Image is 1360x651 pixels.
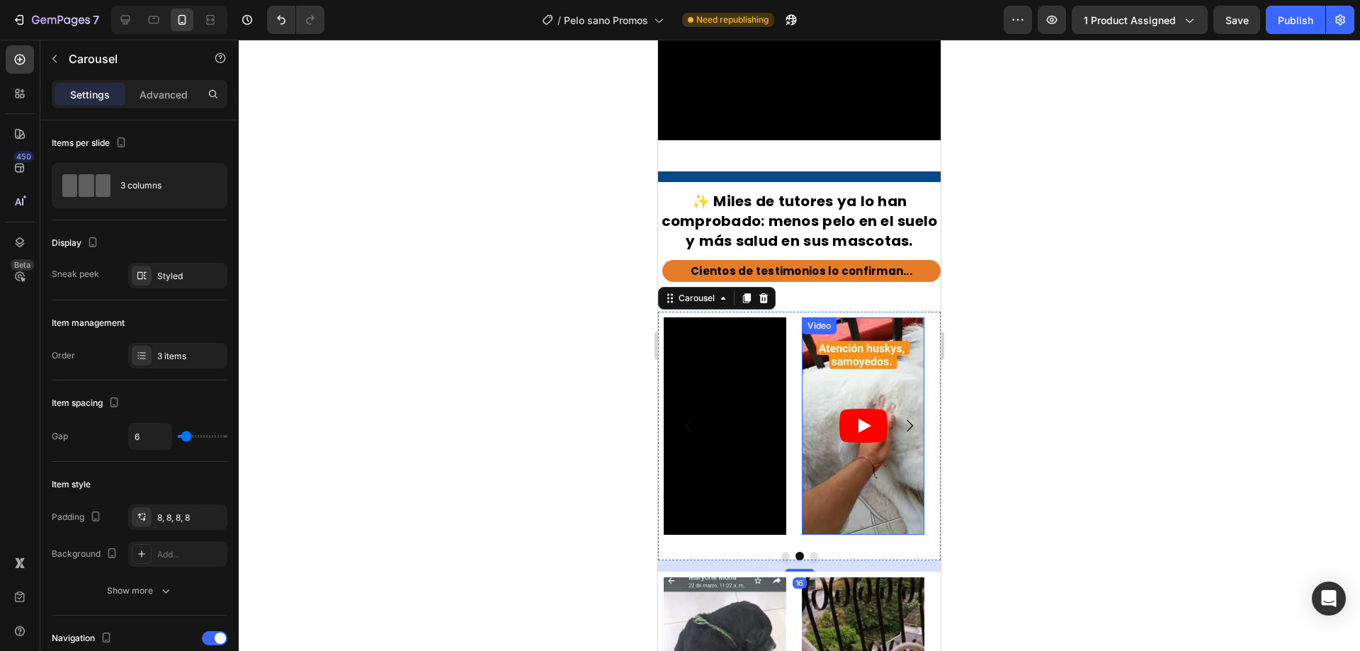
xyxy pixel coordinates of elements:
button: Dot [137,512,146,521]
div: Undo/Redo [267,6,324,34]
div: Item spacing [52,394,123,413]
img: logo_orange.svg [23,23,34,34]
div: 450 [13,151,34,162]
div: Order [52,349,75,362]
span: Need republishing [696,13,769,26]
button: Dot [123,512,132,521]
p: 7 [93,11,99,28]
p: Settings [70,87,110,102]
div: Dominio: [DOMAIN_NAME] [37,37,159,48]
img: tab_domain_overview_orange.svg [59,82,70,94]
button: Save [1213,6,1260,34]
div: 3 items [157,350,224,363]
div: Item style [52,478,91,491]
div: Items per slide [52,134,130,153]
div: Navigation [52,629,115,648]
div: Gap [52,430,68,443]
iframe: Video [6,278,128,496]
input: Auto [129,424,171,449]
span: / [557,13,561,28]
div: 3 columns [120,169,207,202]
div: Display [52,234,101,253]
div: Beta [11,259,34,271]
img: website_grey.svg [23,37,34,48]
div: Styled [157,270,224,283]
div: 8, 8, 8, 8 [157,511,224,524]
button: Carousel Next Arrow [232,366,271,406]
img: tab_keywords_by_traffic_grey.svg [151,82,162,94]
button: Play [181,369,229,403]
button: 7 [6,6,106,34]
div: v 4.0.25 [40,23,69,34]
div: Video [147,280,176,293]
div: Sneak peek [52,268,99,281]
button: Show more [52,578,227,604]
iframe: Design area [658,40,941,651]
button: Dot [152,512,160,521]
div: Add... [157,548,224,561]
div: Show more [107,584,173,598]
button: 1 product assigned [1072,6,1208,34]
span: Pelo sano Promos [564,13,648,28]
p: Advanced [140,87,188,102]
div: Item management [52,317,125,329]
div: Publish [1278,13,1313,28]
button: Publish [1266,6,1325,34]
div: Padding [52,508,104,527]
div: Palabras clave [166,84,225,93]
div: Carousel [18,252,59,265]
span: 1 product assigned [1084,13,1176,28]
div: 16 [135,538,149,549]
div: Background [52,545,120,564]
div: Open Intercom Messenger [1312,582,1346,616]
span: Save [1225,14,1249,26]
div: Dominio [74,84,108,93]
p: Carousel [69,50,189,67]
